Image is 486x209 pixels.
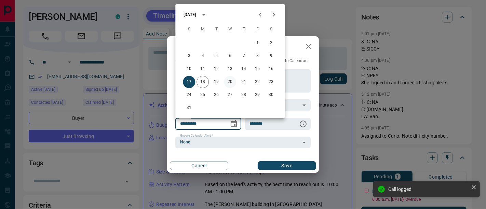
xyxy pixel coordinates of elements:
button: 30 [265,89,277,101]
button: 29 [251,89,264,101]
button: 11 [197,63,209,75]
button: 5 [210,50,222,62]
button: 10 [183,63,195,75]
button: 17 [183,76,195,88]
span: Thursday [238,23,250,36]
button: 6 [224,50,236,62]
button: 12 [210,63,222,75]
button: 25 [197,89,209,101]
span: Tuesday [210,23,222,36]
button: 21 [238,76,250,88]
div: [DATE] [184,12,196,18]
button: 14 [238,63,250,75]
button: 8 [251,50,264,62]
button: Previous month [253,8,267,22]
button: Choose date, selected date is Aug 17, 2025 [227,117,241,131]
button: 27 [224,89,236,101]
button: 23 [265,76,277,88]
button: 20 [224,76,236,88]
button: 4 [197,50,209,62]
span: Saturday [265,23,277,36]
button: Next month [267,8,281,22]
button: 19 [210,76,222,88]
button: 13 [224,63,236,75]
button: 2 [265,37,277,49]
button: 28 [238,89,250,101]
button: 1 [251,37,264,49]
button: 22 [251,76,264,88]
div: Call logged [388,186,468,192]
button: 7 [238,50,250,62]
div: None [175,137,311,148]
button: 16 [265,63,277,75]
button: 31 [183,102,195,114]
button: Choose time, selected time is 6:00 AM [296,117,310,131]
button: 9 [265,50,277,62]
button: Save [258,161,316,170]
button: Cancel [170,161,228,170]
button: 18 [197,76,209,88]
h2: Edit Task [167,36,212,58]
button: 3 [183,50,195,62]
span: Sunday [183,23,195,36]
span: Wednesday [224,23,236,36]
button: 26 [210,89,222,101]
label: Google Calendar Alert [180,134,213,138]
button: calendar view is open, switch to year view [198,9,210,20]
span: Friday [251,23,264,36]
button: 24 [183,89,195,101]
span: Monday [197,23,209,36]
button: 15 [251,63,264,75]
